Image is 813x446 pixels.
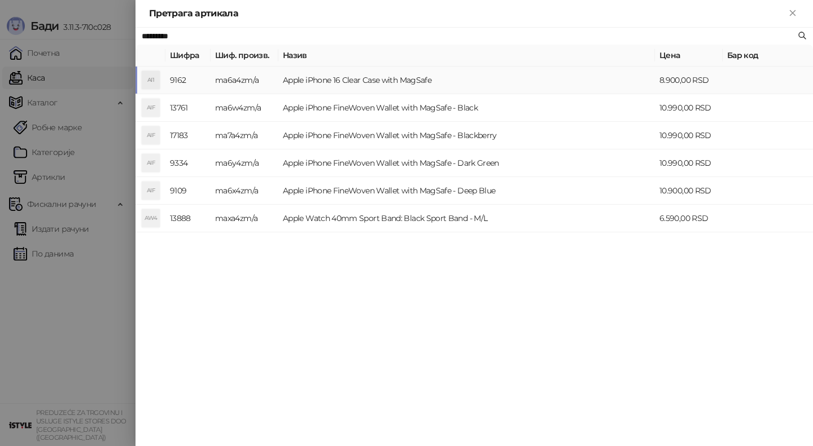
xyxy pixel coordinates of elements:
[142,126,160,144] div: AIF
[655,149,723,177] td: 10.990,00 RSD
[723,45,813,67] th: Бар код
[165,205,211,232] td: 13888
[211,149,278,177] td: ma6y4zm/a
[165,67,211,94] td: 9162
[278,94,655,122] td: Apple iPhone FineWoven Wallet with MagSafe - Black
[655,177,723,205] td: 10.900,00 RSD
[278,67,655,94] td: Apple iPhone 16 Clear Case with MagSafe
[149,7,786,20] div: Претрага артикала
[655,122,723,149] td: 10.990,00 RSD
[142,182,160,200] div: AIF
[165,45,211,67] th: Шифра
[278,177,655,205] td: Apple iPhone FineWoven Wallet with MagSafe - Deep Blue
[786,7,799,20] button: Close
[655,94,723,122] td: 10.990,00 RSD
[655,67,723,94] td: 8.900,00 RSD
[211,45,278,67] th: Шиф. произв.
[142,71,160,89] div: AI1
[165,122,211,149] td: 17183
[142,154,160,172] div: AIF
[211,94,278,122] td: ma6w4zm/a
[211,67,278,94] td: ma6a4zm/a
[655,205,723,232] td: 6.590,00 RSD
[165,177,211,205] td: 9109
[211,205,278,232] td: maxa4zm/a
[142,99,160,117] div: AIF
[278,122,655,149] td: Apple iPhone FineWoven Wallet with MagSafe - Blackberry
[278,149,655,177] td: Apple iPhone FineWoven Wallet with MagSafe - Dark Green
[211,122,278,149] td: ma7a4zm/a
[278,205,655,232] td: Apple Watch 40mm Sport Band: Black Sport Band - M/L
[142,209,160,227] div: AW4
[165,94,211,122] td: 13761
[655,45,723,67] th: Цена
[278,45,655,67] th: Назив
[165,149,211,177] td: 9334
[211,177,278,205] td: ma6x4zm/a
